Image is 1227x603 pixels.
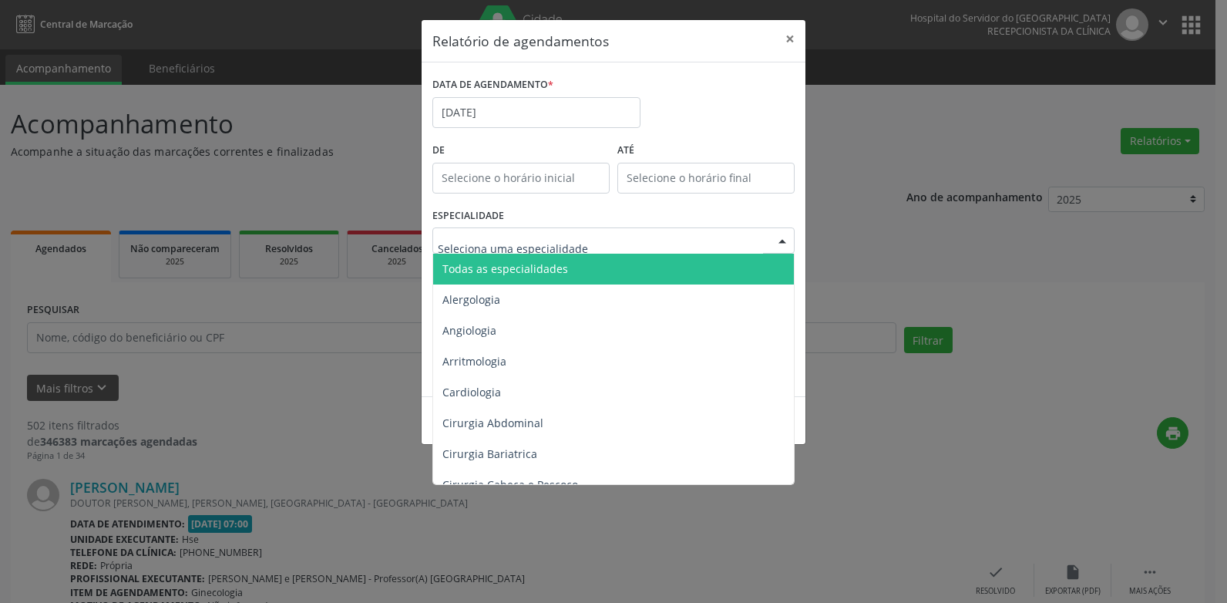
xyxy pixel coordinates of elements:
[442,354,506,369] span: Arritmologia
[442,416,543,430] span: Cirurgia Abdominal
[432,73,553,97] label: DATA DE AGENDAMENTO
[438,233,763,264] input: Seleciona uma especialidade
[432,139,610,163] label: De
[432,163,610,194] input: Selecione o horário inicial
[442,385,501,399] span: Cardiologia
[432,31,609,51] h5: Relatório de agendamentos
[432,204,504,228] label: ESPECIALIDADE
[442,323,496,338] span: Angiologia
[442,446,537,461] span: Cirurgia Bariatrica
[775,20,805,58] button: Close
[442,292,500,307] span: Alergologia
[617,163,795,194] input: Selecione o horário final
[442,477,578,492] span: Cirurgia Cabeça e Pescoço
[432,97,640,128] input: Selecione uma data ou intervalo
[442,261,568,276] span: Todas as especialidades
[617,139,795,163] label: ATÉ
